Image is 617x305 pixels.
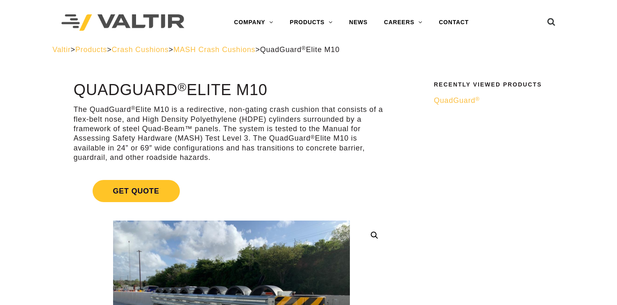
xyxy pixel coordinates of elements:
a: QuadGuard® [434,96,560,105]
div: > > > > [52,45,565,55]
span: QuadGuard Elite M10 [260,46,340,54]
sup: ® [475,96,480,102]
a: CAREERS [376,14,431,31]
sup: ® [131,105,136,111]
a: COMPANY [226,14,281,31]
sup: ® [311,134,315,140]
sup: ® [302,45,306,51]
sup: ® [178,80,187,93]
a: NEWS [341,14,376,31]
h1: QuadGuard Elite M10 [74,82,390,99]
h2: Recently Viewed Products [434,82,560,88]
a: CONTACT [431,14,477,31]
span: QuadGuard [434,96,480,105]
a: PRODUCTS [281,14,341,31]
img: Valtir [61,14,184,31]
a: Crash Cushions [112,46,169,54]
p: The QuadGuard Elite M10 is a redirective, non-gating crash cushion that consists of a flex-belt n... [74,105,390,162]
a: Valtir [52,46,70,54]
a: Products [75,46,107,54]
a: MASH Crash Cushions [173,46,255,54]
a: Get Quote [74,170,390,212]
span: Get Quote [93,180,180,202]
